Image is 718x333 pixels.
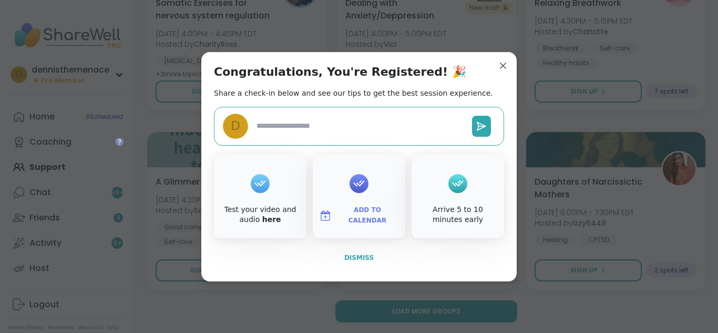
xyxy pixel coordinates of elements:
[315,205,403,227] button: Add to Calendar
[115,137,124,146] iframe: Spotlight
[231,117,240,135] span: d
[344,254,374,261] span: Dismiss
[319,209,332,222] img: ShareWell Logomark
[214,88,493,98] h2: Share a check-in below and see our tips to get the best session experience.
[262,215,281,224] a: here
[214,247,504,269] button: Dismiss
[414,205,502,225] div: Arrive 5 to 10 minutes early
[216,205,304,225] div: Test your video and audio
[214,65,466,79] h1: Congratulations, You're Registered! 🎉
[336,205,399,226] span: Add to Calendar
